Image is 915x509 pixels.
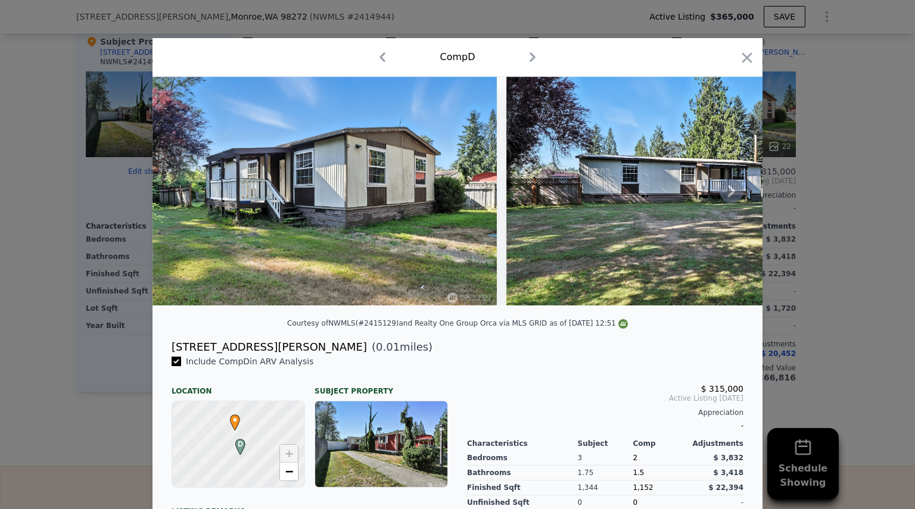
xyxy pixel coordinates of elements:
[467,439,578,448] div: Characteristics
[633,466,688,480] div: 1.5
[578,439,633,448] div: Subject
[285,446,293,461] span: +
[181,357,319,366] span: Include Comp D in ARV Analysis
[232,439,248,449] span: D
[367,339,432,355] span: ( miles)
[467,480,578,495] div: Finished Sqft
[467,451,578,466] div: Bedrooms
[618,319,628,329] img: NWMLS Logo
[227,411,243,429] span: •
[688,439,743,448] div: Adjustments
[701,384,743,394] span: $ 315,000
[315,377,448,396] div: Subject Property
[578,466,633,480] div: 1.75
[633,454,637,462] span: 2
[578,451,633,466] div: 3
[467,408,743,417] div: Appreciation
[280,445,298,463] a: Zoom in
[578,480,633,495] div: 1,344
[633,483,653,492] span: 1,152
[506,77,851,305] img: Property Img
[714,469,743,477] span: $ 3,418
[172,339,367,355] div: [STREET_ADDRESS][PERSON_NAME]
[232,439,239,446] div: D
[280,463,298,480] a: Zoom out
[633,439,688,448] div: Comp
[467,394,743,403] span: Active Listing [DATE]
[440,50,475,64] div: Comp D
[708,483,743,492] span: $ 22,394
[152,77,497,305] img: Property Img
[376,341,400,353] span: 0.01
[714,454,743,462] span: $ 3,832
[467,417,743,434] div: -
[285,464,293,479] span: −
[633,498,637,507] span: 0
[172,377,305,396] div: Location
[287,319,628,327] div: Courtesy of NWMLS (#2415129) and Realty One Group Orca via MLS GRID as of [DATE] 12:51
[467,466,578,480] div: Bathrooms
[227,414,234,421] div: •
